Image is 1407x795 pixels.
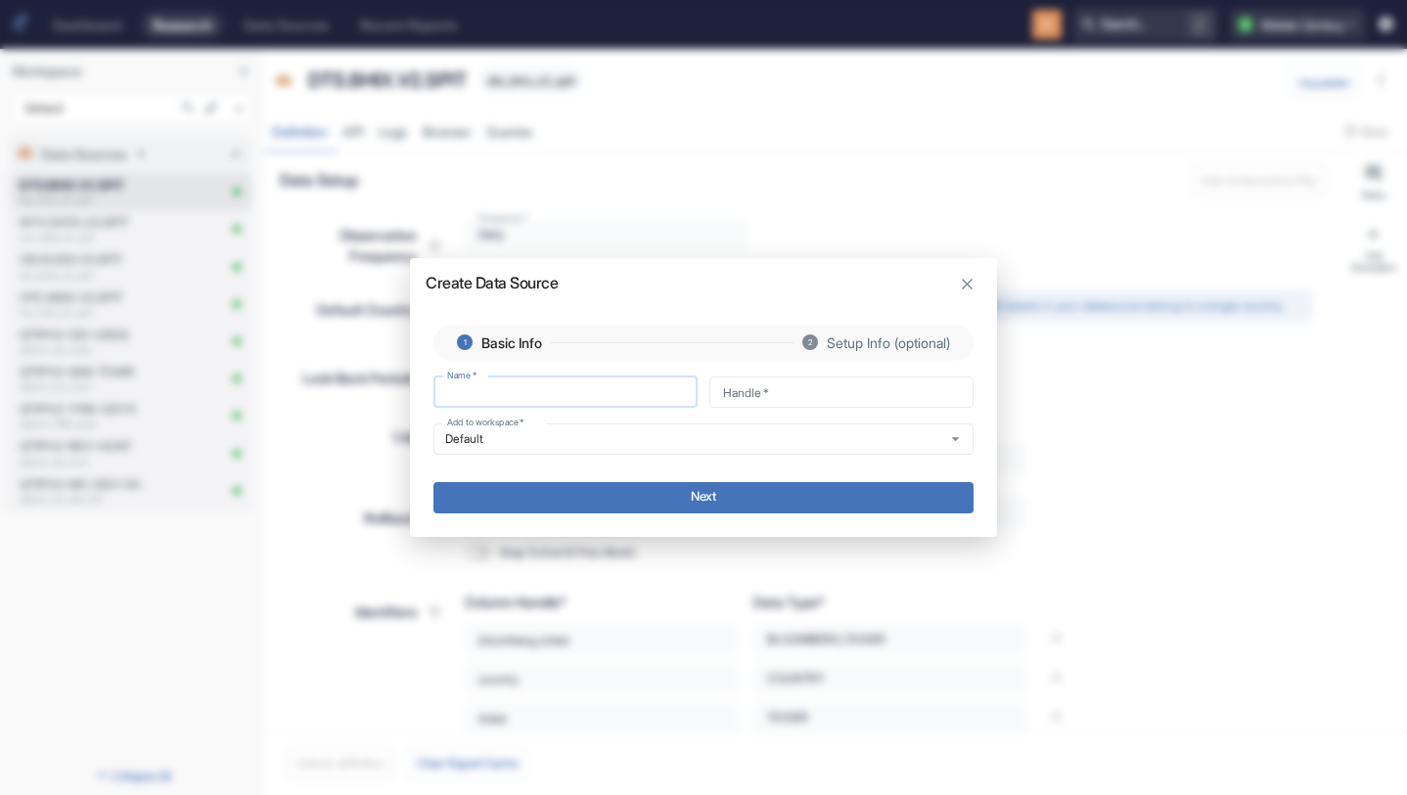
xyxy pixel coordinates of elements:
[447,416,524,428] label: Add to workspace
[481,332,542,353] span: Basic Info
[433,482,974,513] button: Next
[827,332,950,353] span: Setup Info (optional)
[464,337,467,347] text: 1
[808,337,813,347] text: 2
[944,427,967,450] button: Open
[447,369,477,381] label: Name
[410,258,997,292] h2: Create Data Source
